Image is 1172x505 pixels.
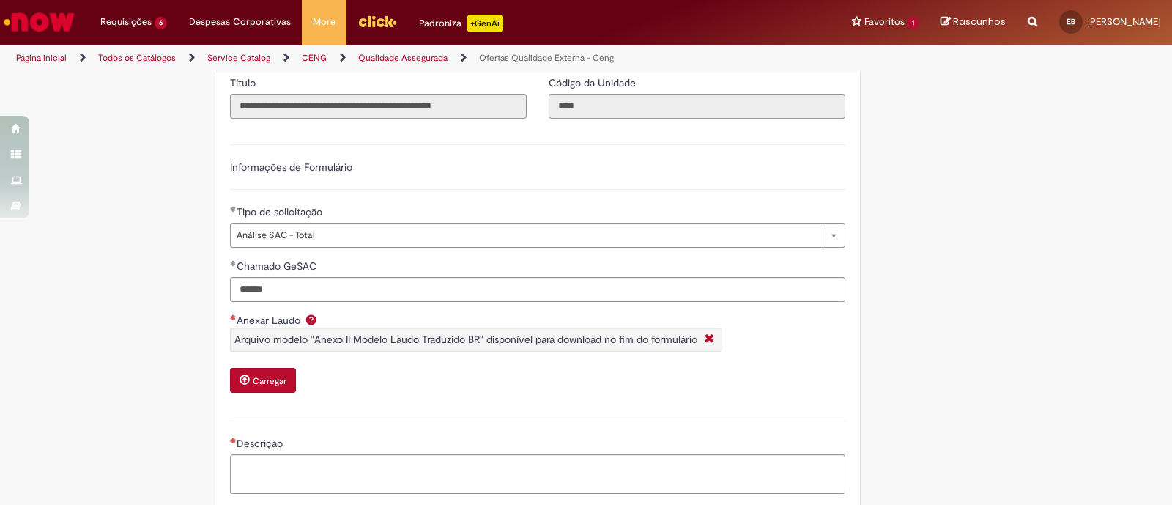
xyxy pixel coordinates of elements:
[230,277,845,302] input: Chamado GeSAC
[230,76,259,89] span: Somente leitura - Título
[1087,15,1161,28] span: [PERSON_NAME]
[237,314,303,327] span: Anexar Laudo
[230,314,237,320] span: Necessários
[230,260,237,266] span: Obrigatório Preenchido
[864,15,905,29] span: Favoritos
[155,17,167,29] span: 6
[230,454,845,494] textarea: Descrição
[237,437,286,450] span: Descrição
[1067,17,1075,26] span: EB
[549,94,845,119] input: Código da Unidade
[253,375,286,387] small: Carregar
[941,15,1006,29] a: Rascunhos
[1,7,77,37] img: ServiceNow
[549,76,639,89] span: Somente leitura - Código da Unidade
[207,52,270,64] a: Service Catalog
[908,17,919,29] span: 1
[302,52,327,64] a: CENG
[230,94,527,119] input: Título
[953,15,1006,29] span: Rascunhos
[237,205,325,218] span: Tipo de solicitação
[237,259,319,273] span: Chamado GeSAC
[234,333,697,346] span: Arquivo modelo "Anexo II Modelo Laudo Traduzido BR" disponível para download no fim do formulário
[230,438,237,443] span: Necessários
[11,45,771,72] ul: Trilhas de página
[100,15,152,29] span: Requisições
[303,314,320,325] span: Ajuda para Anexar Laudo
[16,52,67,64] a: Página inicial
[237,224,815,247] span: Análise SAC - Total
[479,52,614,64] a: Ofertas Qualidade Externa - Ceng
[549,75,639,90] label: Somente leitura - Código da Unidade
[467,15,503,32] p: +GenAi
[419,15,503,32] div: Padroniza
[358,52,448,64] a: Qualidade Assegurada
[313,15,335,29] span: More
[230,368,296,393] button: Carregar anexo de Anexar Laudo Required
[230,75,259,90] label: Somente leitura - Título
[230,206,237,212] span: Obrigatório Preenchido
[701,332,718,347] i: Fechar More information Por question_anexar_laudo
[357,10,397,32] img: click_logo_yellow_360x200.png
[189,15,291,29] span: Despesas Corporativas
[230,161,352,174] label: Informações de Formulário
[98,52,176,64] a: Todos os Catálogos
